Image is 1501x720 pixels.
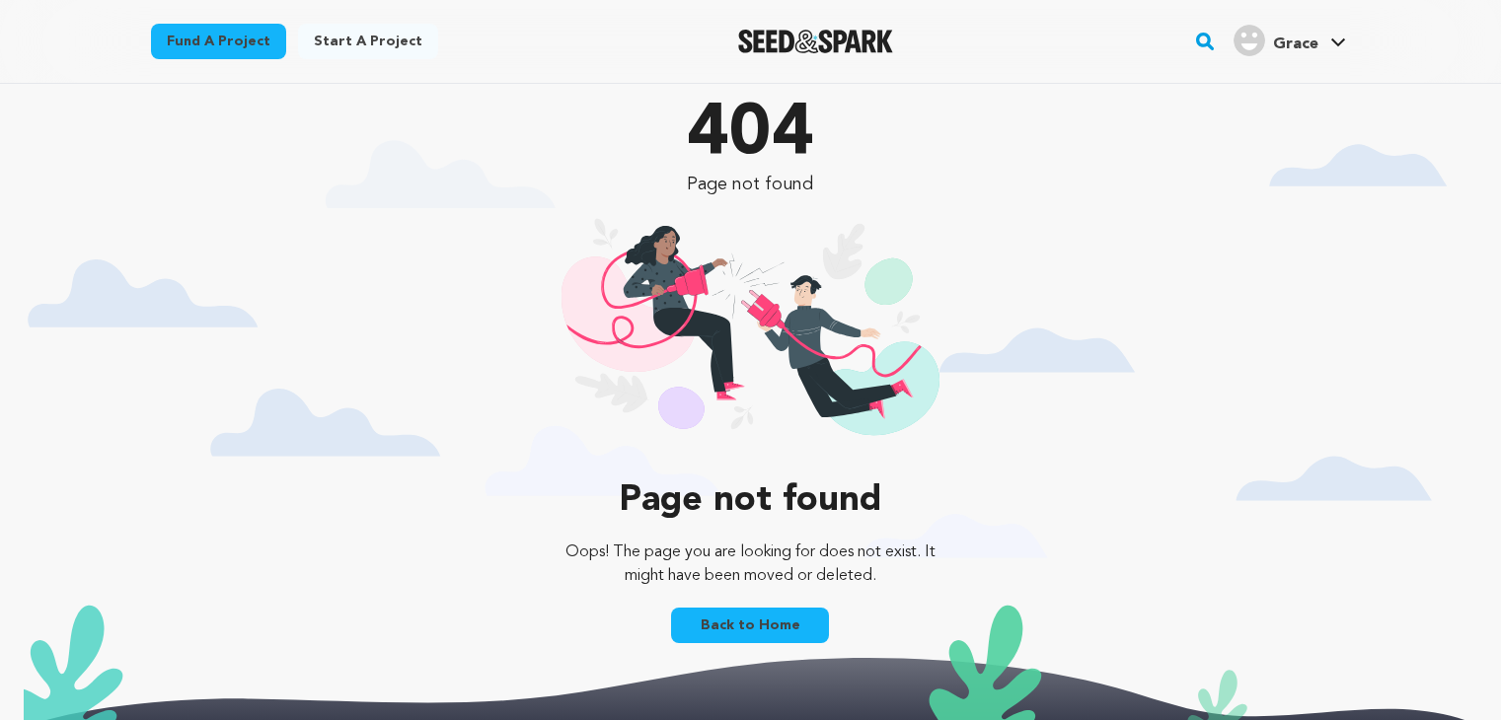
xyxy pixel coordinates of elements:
[671,608,829,643] a: Back to Home
[738,30,893,53] a: Seed&Spark Homepage
[562,218,939,462] img: 404 illustration
[551,481,950,521] p: Page not found
[551,100,950,171] p: 404
[1273,36,1318,52] span: Grace
[1234,25,1265,56] img: user.png
[551,540,950,588] p: Oops! The page you are looking for does not exist. It might have been moved or deleted.
[1234,25,1318,56] div: Grace's Profile
[738,30,893,53] img: Seed&Spark Logo Dark Mode
[551,171,950,198] p: Page not found
[298,24,438,59] a: Start a project
[151,24,286,59] a: Fund a project
[1230,21,1350,62] span: Grace's Profile
[1230,21,1350,56] a: Grace's Profile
